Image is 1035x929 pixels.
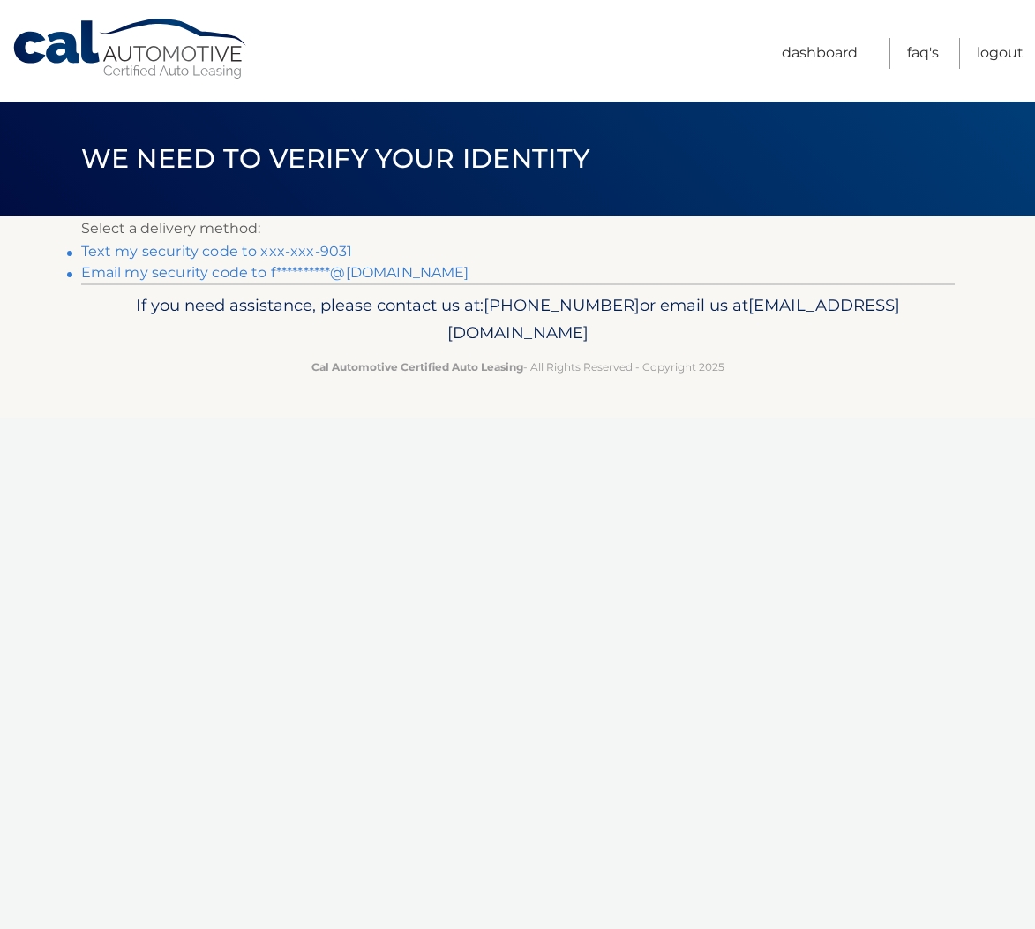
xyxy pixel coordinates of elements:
span: We need to verify your identity [81,142,590,175]
a: Logout [977,38,1024,69]
a: FAQ's [907,38,939,69]
p: Select a delivery method: [81,216,955,241]
a: Cal Automotive [11,18,250,80]
p: - All Rights Reserved - Copyright 2025 [93,358,943,376]
span: [PHONE_NUMBER] [484,295,640,315]
a: Dashboard [782,38,858,69]
strong: Cal Automotive Certified Auto Leasing [311,360,523,374]
a: Text my security code to xxx-xxx-9031 [81,243,353,260]
a: Email my security code to f**********@[DOMAIN_NAME] [81,264,469,281]
p: If you need assistance, please contact us at: or email us at [93,291,943,348]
